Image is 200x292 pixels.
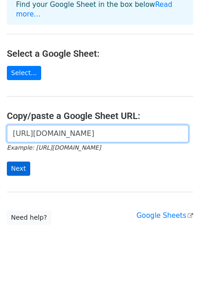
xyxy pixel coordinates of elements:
h4: Copy/paste a Google Sheet URL: [7,110,193,121]
a: Need help? [7,211,51,225]
input: Next [7,162,30,176]
iframe: Chat Widget [154,248,200,292]
small: Example: [URL][DOMAIN_NAME] [7,144,101,151]
a: Google Sheets [136,211,193,220]
a: Read more... [16,0,173,18]
a: Select... [7,66,41,80]
h4: Select a Google Sheet: [7,48,193,59]
input: Paste your Google Sheet URL here [7,125,189,142]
